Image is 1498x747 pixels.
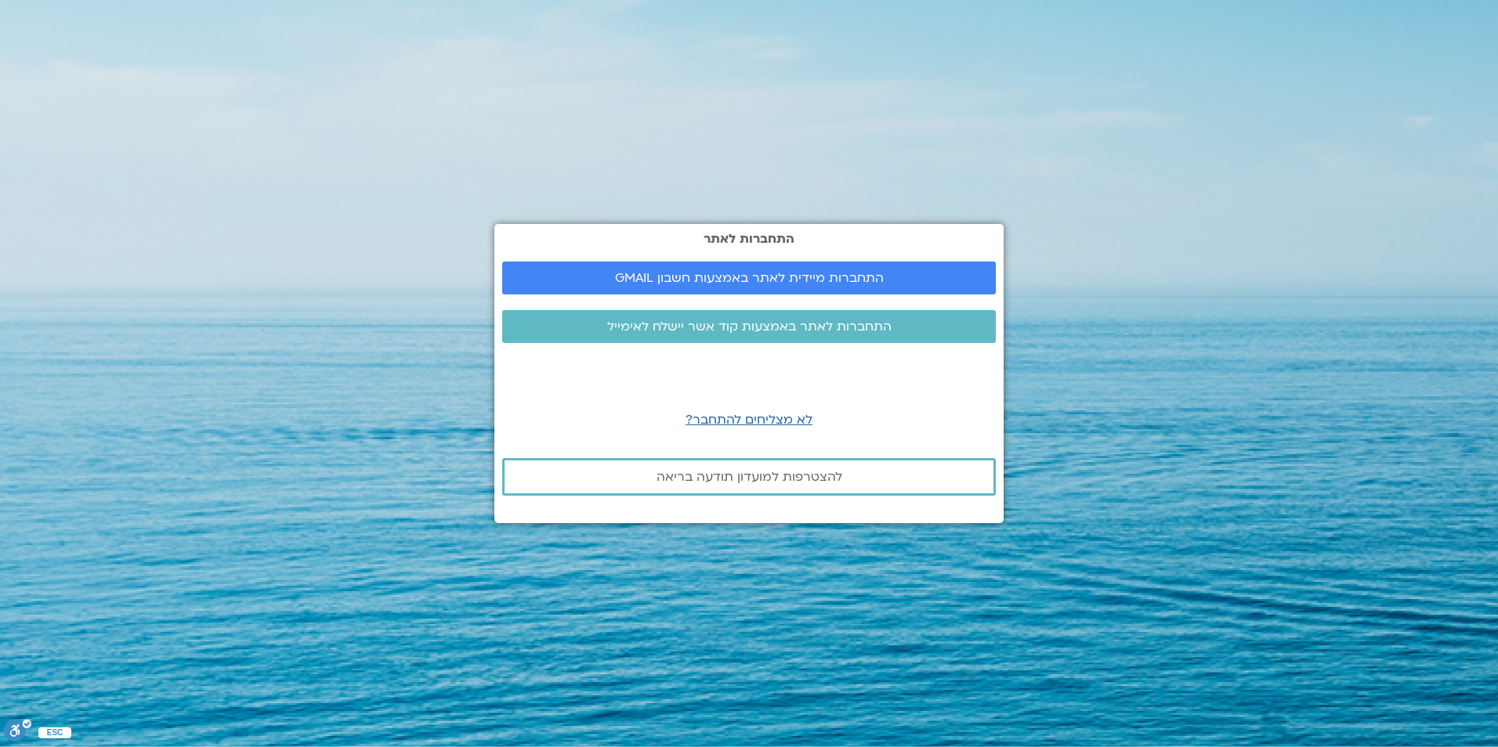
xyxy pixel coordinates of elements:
span: להצטרפות למועדון תודעה בריאה [657,470,842,484]
span: התחברות לאתר באמצעות קוד אשר יישלח לאימייל [607,319,892,334]
span: התחברות מיידית לאתר באמצעות חשבון GMAIL [615,271,884,285]
a: התחברות מיידית לאתר באמצעות חשבון GMAIL [502,262,996,294]
a: התחברות לאתר באמצעות קוד אשר יישלח לאימייל [502,310,996,343]
a: לא מצליחים להתחבר? [686,411,812,428]
a: להצטרפות למועדון תודעה בריאה [502,458,996,496]
h2: התחברות לאתר [502,232,996,246]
